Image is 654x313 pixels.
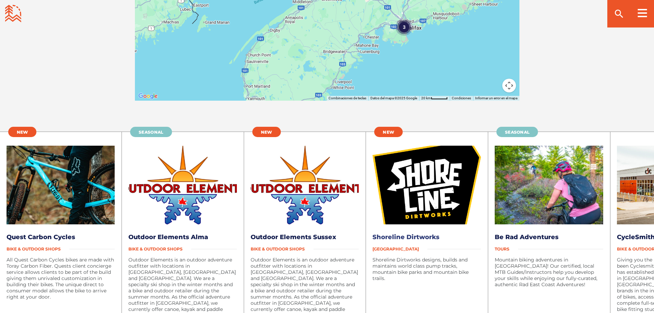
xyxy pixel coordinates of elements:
div: 3 [395,19,413,36]
span: 20 km [421,96,431,100]
a: Condiciones [452,96,471,100]
span: Datos del mapa ©2025 Google [370,96,417,100]
button: Combinaciones de teclas [329,96,366,101]
span: Seasonal [139,130,163,135]
p: All Quest Carbon Cycles bikes are made with Toray Carbon Fiber. Quests client concierge service a... [7,257,115,300]
p: Mountain biking adventures in [GEOGRAPHIC_DATA]! Our certified, local MTB Guides/Instructors help... [495,257,603,288]
a: Informar un error en el mapa [475,96,517,100]
button: Escala del mapa: 20 km por 45 píxeles [419,96,450,101]
a: Quest Carbon Cycles [7,233,75,241]
img: Google [137,92,159,101]
span: [GEOGRAPHIC_DATA] [372,246,427,251]
p: Shoreline Dirtworks designs, builds and maintains world class pump tracks, mountain bike parks an... [372,257,481,281]
a: Be Rad Adventures [495,233,559,241]
span: New [261,130,272,135]
ion-icon: search [613,8,624,19]
a: New [374,127,403,137]
span: New [383,130,394,135]
a: Seasonal [496,127,538,137]
span: New [17,130,28,135]
a: New [8,127,37,137]
a: Outdoor Elements Alma [128,233,208,241]
span: Bike & Outdoor Shops [7,246,69,251]
button: Controles de visualización del mapa [502,79,516,92]
a: Outdoor Elements Sussex [251,233,336,241]
span: Seasonal [505,130,529,135]
a: Shoreline Dirtworks [372,233,439,241]
span: Bike & Outdoor Shops [251,246,313,251]
a: Abrir esta área en Google Maps (se abre en una ventana nueva) [137,92,159,101]
a: New [252,127,281,137]
span: Bike & Outdoor Shops [128,246,191,251]
a: Seasonal [130,127,172,137]
span: Tours [495,246,518,251]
